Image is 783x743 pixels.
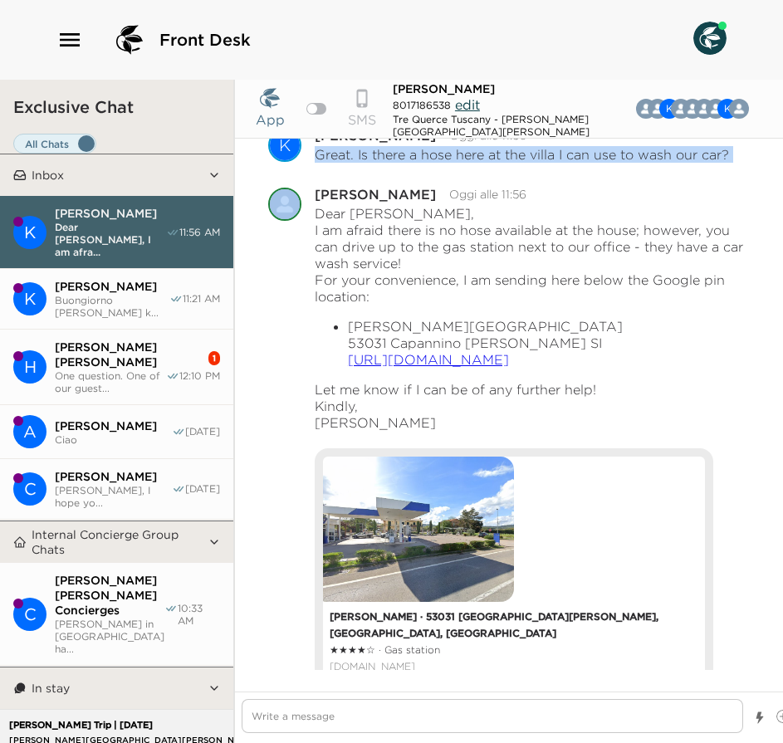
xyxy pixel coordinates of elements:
span: 10:33 AM [178,602,220,627]
span: 12:10 PM [179,369,220,383]
p: Great. Is there a hose here at the villa I can use to wash our car? [315,146,729,163]
span: 11:56 AM [179,226,220,239]
span: [PERSON_NAME] [55,418,172,433]
div: K [13,216,46,249]
label: Set all destinations [13,134,96,154]
p: Dear [PERSON_NAME], I am afraid there is no hose available at the house; however, you can drive u... [315,205,750,305]
span: Front Desk [159,28,251,51]
div: Hays Holladay [13,350,46,384]
span: [PERSON_NAME] [PERSON_NAME] Concierges [55,573,164,618]
button: Inbox [27,154,208,196]
span: [PERSON_NAME] [55,206,166,221]
button: In stay [27,667,208,709]
div: Casali di Casole Concierge Team [13,472,46,506]
p: App [256,110,285,130]
img: C [729,99,749,119]
span: 8017186538 [393,99,451,111]
div: K [13,282,46,315]
div: A [13,415,46,448]
div: 1 [208,351,220,365]
span: [DATE] [185,425,220,438]
span: [DATE] [185,482,220,496]
div: Kelley Anderson [13,282,46,315]
span: [PERSON_NAME] [PERSON_NAME] [55,340,166,369]
li: [PERSON_NAME][GEOGRAPHIC_DATA] 53031 Capannino [PERSON_NAME] SI [348,318,750,368]
div: Tre Querce Tuscany - [PERSON_NAME][GEOGRAPHIC_DATA][PERSON_NAME] [393,113,683,138]
span: edit [455,96,480,113]
p: Let me know if I can be of any further help! Kindly, [PERSON_NAME] [315,381,750,431]
time: 2025-10-01T09:56:08.752Z [449,187,526,202]
span: [PERSON_NAME], I hope yo... [55,484,172,509]
div: Kip Wadsworth [13,216,46,249]
div: [PERSON_NAME] [315,129,436,142]
div: Kip Wadsworth [268,129,301,162]
img: logo [110,20,149,60]
div: C [13,598,46,631]
span: Ciao [55,433,172,446]
button: Show templates [754,703,766,732]
div: K [270,129,300,162]
a: [URL][DOMAIN_NAME] [348,351,509,368]
span: Dear [PERSON_NAME], I am afra... [55,221,166,258]
span: [PERSON_NAME] [393,81,495,96]
span: Buongiorno [PERSON_NAME] k... [55,294,169,319]
img: User [693,22,727,55]
a: Allegato [330,658,698,675]
span: [PERSON_NAME] in [GEOGRAPHIC_DATA] ha... [55,618,164,655]
p: Inbox [32,168,64,183]
div: Arianna Paluffi [268,188,301,221]
div: Andrew Bosomworth [13,415,46,448]
span: 11:21 AM [183,292,220,306]
span: One question. One of our guest... [55,369,166,394]
textarea: Write a message [242,699,743,733]
p: In stay [32,681,70,696]
div: H [13,350,46,384]
h3: Exclusive Chat [13,96,134,117]
p: [PERSON_NAME] Trip | [DATE] [5,720,364,731]
span: [PERSON_NAME] [55,279,169,294]
span: [PERSON_NAME] [55,469,172,484]
button: CKCBGDKSA [690,92,762,125]
p: SMS [348,110,376,130]
img: A [268,188,301,221]
div: C [13,472,46,506]
button: Internal Concierge Group Chats [27,521,208,563]
div: Casali di Casole Concierge Team [729,99,749,119]
div: [PERSON_NAME] [315,188,436,201]
p: Internal Concierge Group Chats [32,527,203,557]
div: Casali di Casole [13,598,46,631]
